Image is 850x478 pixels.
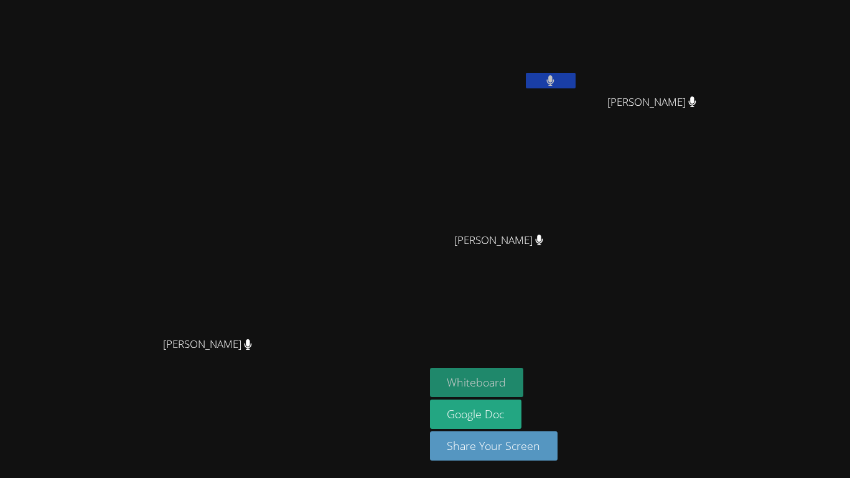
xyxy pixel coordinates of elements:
span: [PERSON_NAME] [163,335,252,354]
a: Google Doc [430,400,522,429]
span: [PERSON_NAME] [454,232,543,250]
span: [PERSON_NAME] [607,93,696,111]
button: Share Your Screen [430,431,558,461]
button: Whiteboard [430,368,524,397]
